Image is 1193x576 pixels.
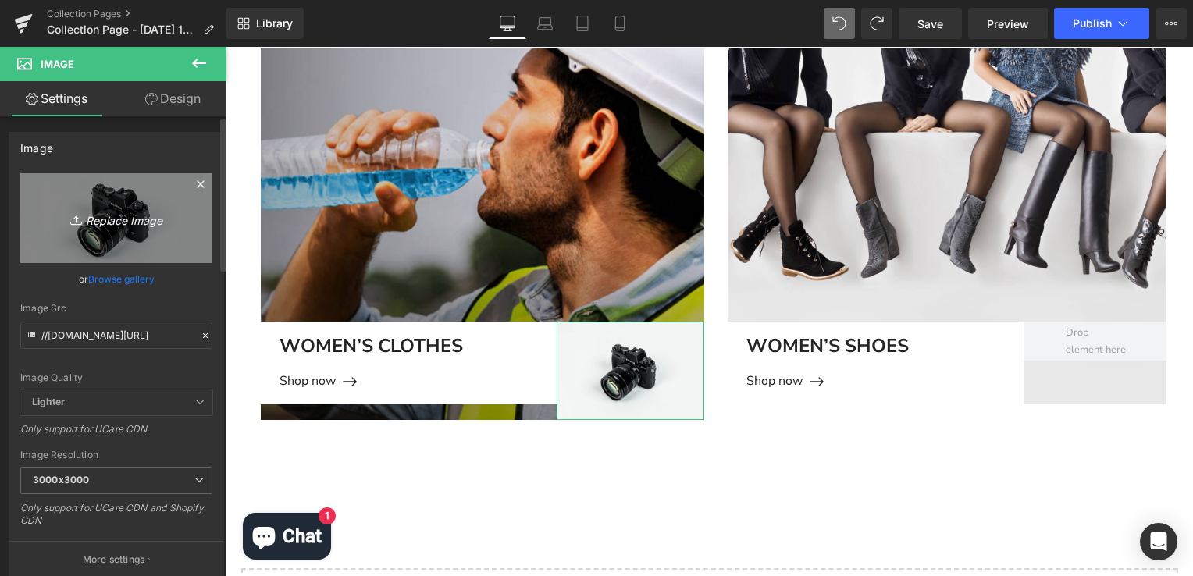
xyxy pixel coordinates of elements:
div: Image Src [20,303,212,314]
a: Tablet [564,8,601,39]
a: Shop now [54,324,132,344]
a: Collection Pages [47,8,226,20]
button: Publish [1054,8,1149,39]
div: Image Resolution [20,450,212,460]
div: or [20,271,212,287]
span: Collection Page - [DATE] 11:00:22 [47,23,197,36]
button: Redo [861,8,892,39]
a: New Library [226,8,304,39]
a: Mobile [601,8,639,39]
a: Preview [968,8,1048,39]
a: Laptop [526,8,564,39]
p: Women’S Clothes [54,287,312,311]
a: Shop now [521,324,599,344]
p: More settings [83,553,145,567]
p: Women’S Shoes [521,287,779,311]
b: 3000x3000 [33,474,89,485]
span: Preview [987,16,1029,32]
a: Desktop [489,8,526,39]
i: Replace Image [54,208,179,228]
span: Image [41,58,74,70]
div: Image Quality [20,372,212,383]
button: More [1156,8,1187,39]
b: Lighter [32,396,65,407]
span: Shop now [521,324,577,344]
span: Publish [1073,17,1112,30]
span: Save [917,16,943,32]
button: Undo [824,8,855,39]
div: Image [20,133,53,155]
span: Library [256,16,293,30]
input: Link [20,322,212,349]
a: Design [116,81,230,116]
div: Only support for UCare CDN [20,423,212,446]
span: Shop now [54,324,110,344]
a: Browse gallery [88,265,155,293]
div: Only support for UCare CDN and Shopify CDN [20,502,212,537]
div: Open Intercom Messenger [1140,523,1177,560]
